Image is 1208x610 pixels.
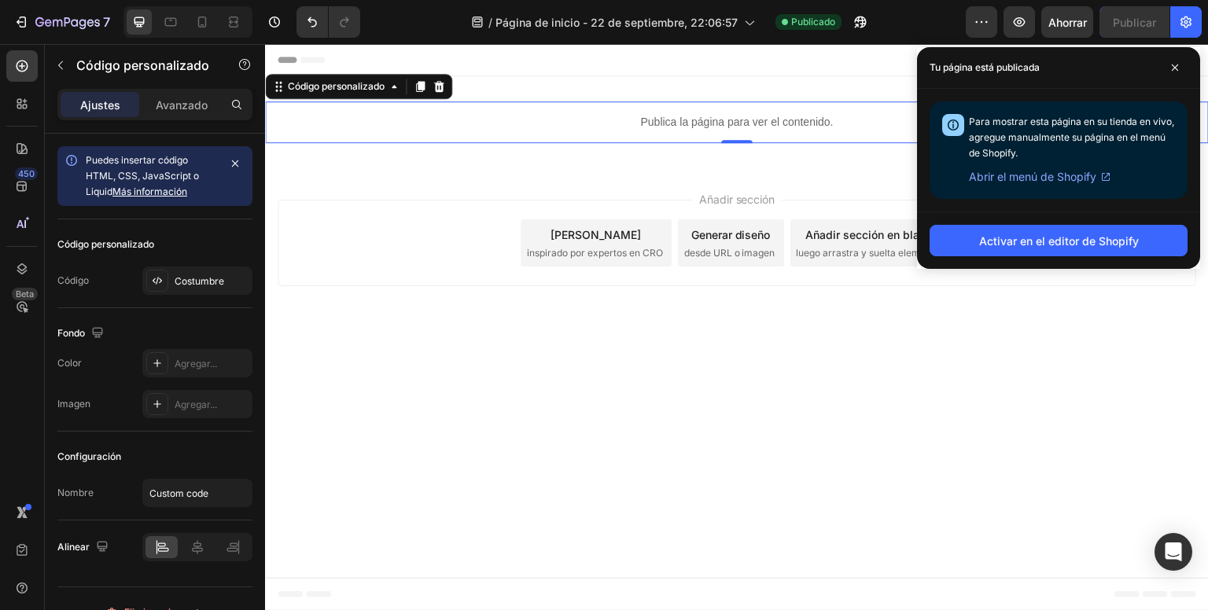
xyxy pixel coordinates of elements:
a: Más información [112,186,187,197]
font: [PERSON_NAME] [285,184,376,197]
button: Publicar [1099,6,1169,38]
font: luego arrastra y suelta elementos [532,203,680,215]
font: Puedes insertar código HTML, CSS, JavaScript o Liquid [86,154,199,197]
p: Código personalizado [76,56,210,75]
font: Publicado [791,16,835,28]
font: Tu página está publicada [930,61,1040,73]
font: Agregar... [175,358,217,369]
font: Avanzado [156,98,208,112]
font: Alinear [57,541,90,553]
button: Ahorrar [1041,6,1093,38]
font: Página de inicio - 22 de septiembre, 22:06:57 [495,16,738,29]
font: Nombre [57,487,94,498]
font: Código personalizado [23,36,120,48]
font: Abrir el menú de Shopify [969,170,1096,183]
button: Activar en el editor de Shopify [930,225,1188,256]
font: Para mostrar esta página en su tienda en vivo, agregue manualmente su página en el menú de Shopify. [969,116,1174,159]
font: inspirado por expertos en CRO [262,203,398,215]
font: Añadir sección en blanco [540,184,673,197]
font: Ajustes [80,98,120,112]
iframe: Área de diseño [265,44,1208,610]
font: Generar diseño [426,184,506,197]
font: Publica la página para ver el contenido. [375,72,568,84]
div: Abrir Intercom Messenger [1155,533,1192,571]
font: desde URL o imagen [419,203,510,215]
font: Código [57,274,89,286]
font: Color [57,357,82,369]
font: Publicar [1113,16,1156,29]
font: Ahorrar [1048,16,1087,29]
button: 7 [6,6,117,38]
font: 450 [18,168,35,179]
font: Costumbre [175,275,224,287]
font: Agregar... [175,399,217,410]
font: Fondo [57,327,85,339]
font: Código personalizado [76,57,209,73]
font: Imagen [57,398,90,410]
font: Beta [16,288,34,299]
div: Deshacer/Rehacer [296,6,360,38]
font: / [488,16,492,29]
font: Código personalizado [57,238,154,250]
font: Activar en el editor de Shopify [979,234,1139,248]
font: Configuración [57,450,121,462]
font: 7 [103,14,110,30]
font: Añadir sección [434,149,510,162]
